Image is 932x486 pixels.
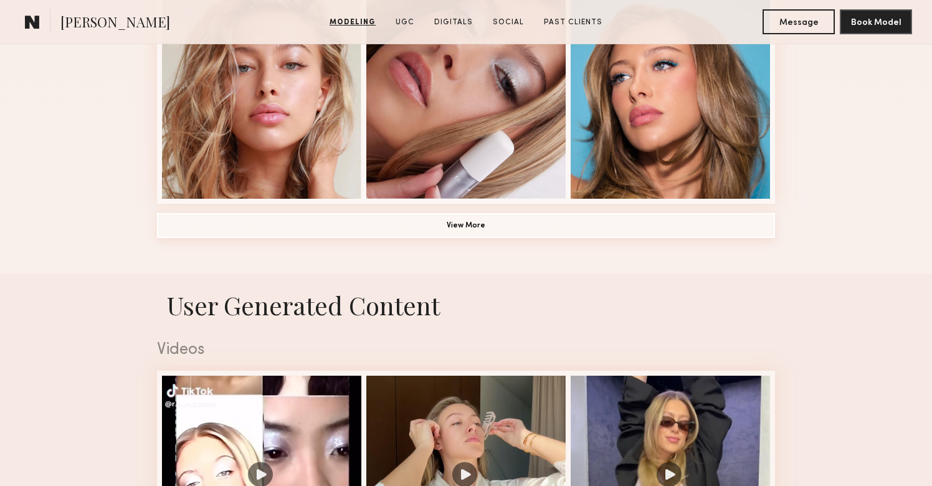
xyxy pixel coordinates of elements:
[157,342,775,358] div: Videos
[840,16,912,27] a: Book Model
[325,17,381,28] a: Modeling
[840,9,912,34] button: Book Model
[539,17,607,28] a: Past Clients
[391,17,419,28] a: UGC
[60,12,170,34] span: [PERSON_NAME]
[157,213,775,238] button: View More
[488,17,529,28] a: Social
[147,288,785,322] h1: User Generated Content
[763,9,835,34] button: Message
[429,17,478,28] a: Digitals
